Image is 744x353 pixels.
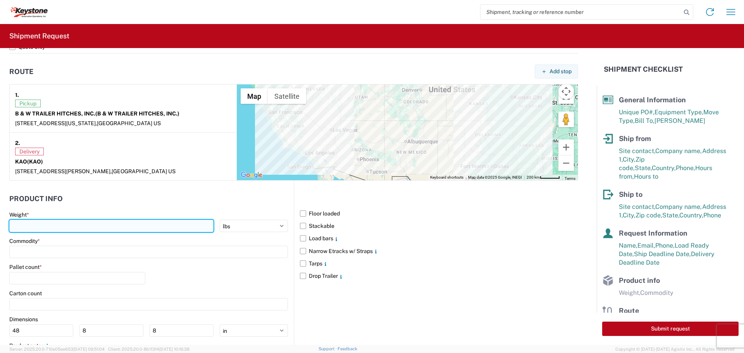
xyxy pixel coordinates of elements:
span: Phone [703,212,721,219]
a: Terms [565,176,575,181]
span: Copyright © [DATE]-[DATE] Agistix Inc., All Rights Reserved [615,346,735,353]
span: Phone, [655,242,675,249]
button: Map camera controls [558,84,574,99]
span: Ship from [619,134,651,143]
span: Country, [652,164,676,172]
span: [STREET_ADDRESS][PERSON_NAME], [15,168,112,174]
button: Drag Pegman onto the map to open Street View [558,112,574,127]
h2: Product Info [9,195,63,203]
button: Keyboard shortcuts [430,175,463,180]
span: [GEOGRAPHIC_DATA] US [97,120,161,126]
a: Support [319,346,338,351]
input: Shipment, tracking or reference number [480,5,681,19]
span: City, [623,156,635,163]
span: Unique PO#, [619,108,654,116]
label: Load bars [300,232,578,245]
span: [DATE] 10:16:38 [159,347,189,351]
input: W [79,324,143,337]
span: (KAO) [27,158,43,165]
label: Narrow Etracks w/ Straps [300,245,578,257]
span: City, [623,212,635,219]
strong: B & W TRAILER HITCHES, INC. [15,110,179,117]
label: Commodity [9,238,40,245]
span: Bill To, [635,117,654,124]
span: State, [662,212,679,219]
span: Company name, [655,147,702,155]
label: Floor loaded [300,207,578,220]
button: Show satellite imagery [268,88,306,104]
span: Client: 2025.20.0-8b113f4 [108,347,189,351]
a: Feedback [338,346,357,351]
input: L [9,324,73,337]
span: Site contact, [619,147,655,155]
span: Ship Deadline Date, [634,250,691,258]
button: Show street map [241,88,268,104]
label: Weight [9,211,29,218]
h2: Shipment Checklist [604,65,683,74]
button: Submit request [602,322,739,336]
input: H [150,324,214,337]
span: Server: 2025.20.0-710e05ee653 [9,347,105,351]
span: Email, [637,242,655,249]
span: [PERSON_NAME] [654,117,705,124]
span: Request Information [619,229,687,237]
strong: 1. [15,90,19,100]
span: [DATE] 09:51:04 [73,347,105,351]
span: Zip code, [635,212,662,219]
button: Map Scale: 200 km per 48 pixels [524,175,562,180]
strong: 2. [15,138,20,148]
h2: Shipment Request [9,31,69,41]
span: Route [619,307,639,315]
label: Tarps [300,257,578,270]
label: Carton count [9,290,42,297]
span: [GEOGRAPHIC_DATA] US [112,168,176,174]
label: Product notes [9,342,50,349]
label: Stackable [300,220,578,232]
span: 200 km [527,175,540,179]
span: Equipment Type, [654,108,703,116]
span: Country, [679,212,703,219]
label: Drop Trailer [300,270,578,282]
button: Add stop [535,64,578,79]
h2: Route [9,68,33,76]
span: Phone, [676,164,695,172]
span: [STREET_ADDRESS][US_STATE], [15,120,97,126]
strong: KAO [15,158,43,165]
span: Weight, [619,289,640,296]
span: General Information [619,96,686,104]
label: Dimensions [9,316,38,323]
span: Delivery [15,148,44,155]
span: Site contact, [619,203,655,210]
button: Zoom out [558,155,574,171]
span: Map data ©2025 Google, INEGI [468,175,522,179]
span: Pickup [15,100,41,107]
span: Ship to [619,190,642,198]
label: Pallet count [9,263,42,270]
span: Company name, [655,203,702,210]
span: Product info [619,276,660,284]
span: Name, [619,242,637,249]
span: Hours to [634,173,658,180]
a: Open this area in Google Maps (opens a new window) [239,170,264,180]
button: Zoom in [558,139,574,155]
span: Commodity [640,289,673,296]
span: State, [635,164,652,172]
img: Google [239,170,264,180]
span: Add stop [549,68,572,75]
span: (B & W TRAILER HITCHES, INC.) [95,110,179,117]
